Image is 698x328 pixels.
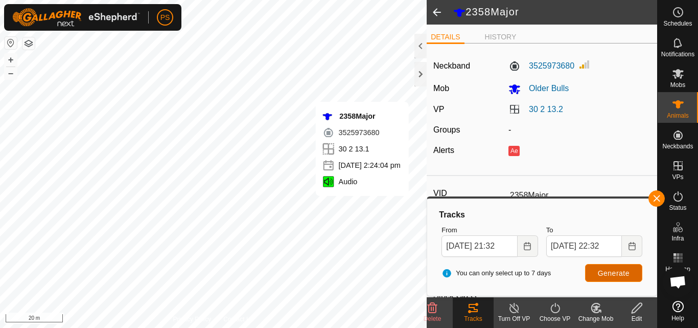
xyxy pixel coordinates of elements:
[508,60,574,72] label: 3525973680
[433,146,454,155] label: Alerts
[575,314,616,323] div: Change Mob
[427,32,464,44] li: DETAILS
[437,209,646,221] div: Tracks
[160,12,170,23] span: PS
[546,225,642,235] label: To
[616,314,657,323] div: Edit
[433,125,460,134] label: Groups
[424,315,441,322] span: Delete
[667,113,689,119] span: Animals
[22,37,35,50] button: Map Layers
[433,187,506,200] label: VID
[504,124,655,136] div: -
[578,58,591,71] img: Signal strength
[669,205,686,211] span: Status
[518,235,538,257] button: Choose Date
[670,82,685,88] span: Mobs
[223,315,253,324] a: Contact Us
[622,235,642,257] button: Choose Date
[661,51,694,57] span: Notifications
[173,315,212,324] a: Privacy Policy
[453,6,657,19] h2: 2358Major
[534,314,575,323] div: Choose VP
[672,174,683,180] span: VPs
[529,105,563,114] a: 30 2 13.2
[481,32,521,42] li: HISTORY
[598,269,630,277] span: Generate
[671,235,684,242] span: Infra
[322,143,401,155] div: 30 2 13.1
[322,126,401,139] div: 3525973680
[322,176,401,188] div: Audio
[453,314,494,323] div: Tracks
[494,314,534,323] div: Turn Off VP
[521,84,569,93] span: Older Bulls
[585,264,642,282] button: Generate
[5,54,17,66] button: +
[12,8,140,27] img: Gallagher Logo
[433,84,449,93] label: Mob
[658,297,698,325] a: Help
[5,67,17,79] button: –
[663,267,693,297] div: Open chat
[508,146,520,156] button: Ae
[433,60,470,72] label: Neckband
[665,266,690,272] span: Heatmap
[322,159,401,171] div: [DATE] 2:24:04 pm
[663,20,692,27] span: Schedules
[441,225,538,235] label: From
[662,143,693,149] span: Neckbands
[5,37,17,49] button: Reset Map
[433,105,444,114] label: VP
[671,315,684,321] span: Help
[339,112,375,120] span: 2358Major
[441,268,551,278] span: You can only select up to 7 days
